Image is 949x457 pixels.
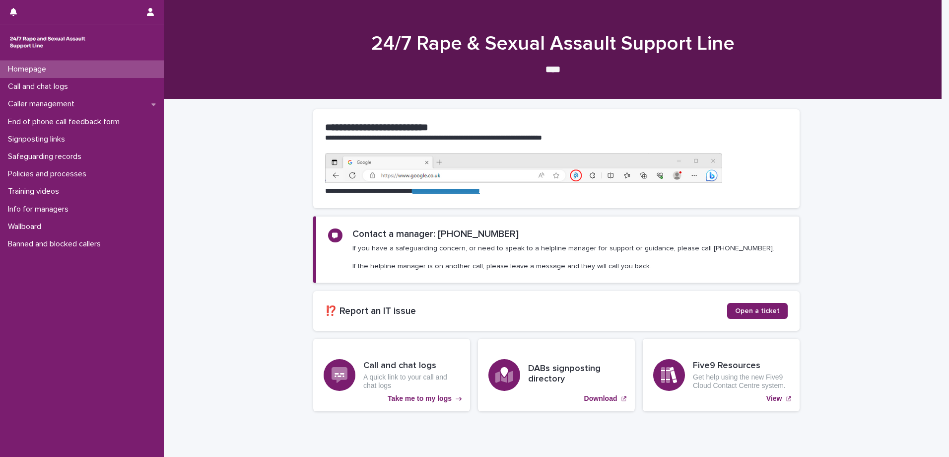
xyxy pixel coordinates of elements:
[528,364,624,385] h3: DABs signposting directory
[4,239,109,249] p: Banned and blocked callers
[735,307,780,314] span: Open a ticket
[325,305,727,317] h2: ⁉️ Report an IT issue
[4,99,82,109] p: Caller management
[325,153,722,183] img: https%3A%2F%2Fcdn.document360.io%2F0deca9d6-0dac-4e56-9e8f-8d9979bfce0e%2FImages%2FDocumentation%...
[4,65,54,74] p: Homepage
[478,339,635,411] a: Download
[584,394,617,403] p: Download
[352,244,774,271] p: If you have a safeguarding concern, or need to speak to a helpline manager for support or guidanc...
[4,205,76,214] p: Info for managers
[4,152,89,161] p: Safeguarding records
[4,222,49,231] p: Wallboard
[363,373,460,390] p: A quick link to your call and chat logs
[363,361,460,372] h3: Call and chat logs
[693,373,789,390] p: Get help using the new Five9 Cloud Contact Centre system.
[352,228,519,240] h2: Contact a manager: [PHONE_NUMBER]
[8,32,87,52] img: rhQMoQhaT3yELyF149Cw
[310,32,796,56] h1: 24/7 Rape & Sexual Assault Support Line
[693,361,789,372] h3: Five9 Resources
[766,394,782,403] p: View
[313,339,470,411] a: Take me to my logs
[388,394,452,403] p: Take me to my logs
[4,187,67,196] p: Training videos
[643,339,800,411] a: View
[4,117,128,127] p: End of phone call feedback form
[727,303,788,319] a: Open a ticket
[4,82,76,91] p: Call and chat logs
[4,169,94,179] p: Policies and processes
[4,135,73,144] p: Signposting links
